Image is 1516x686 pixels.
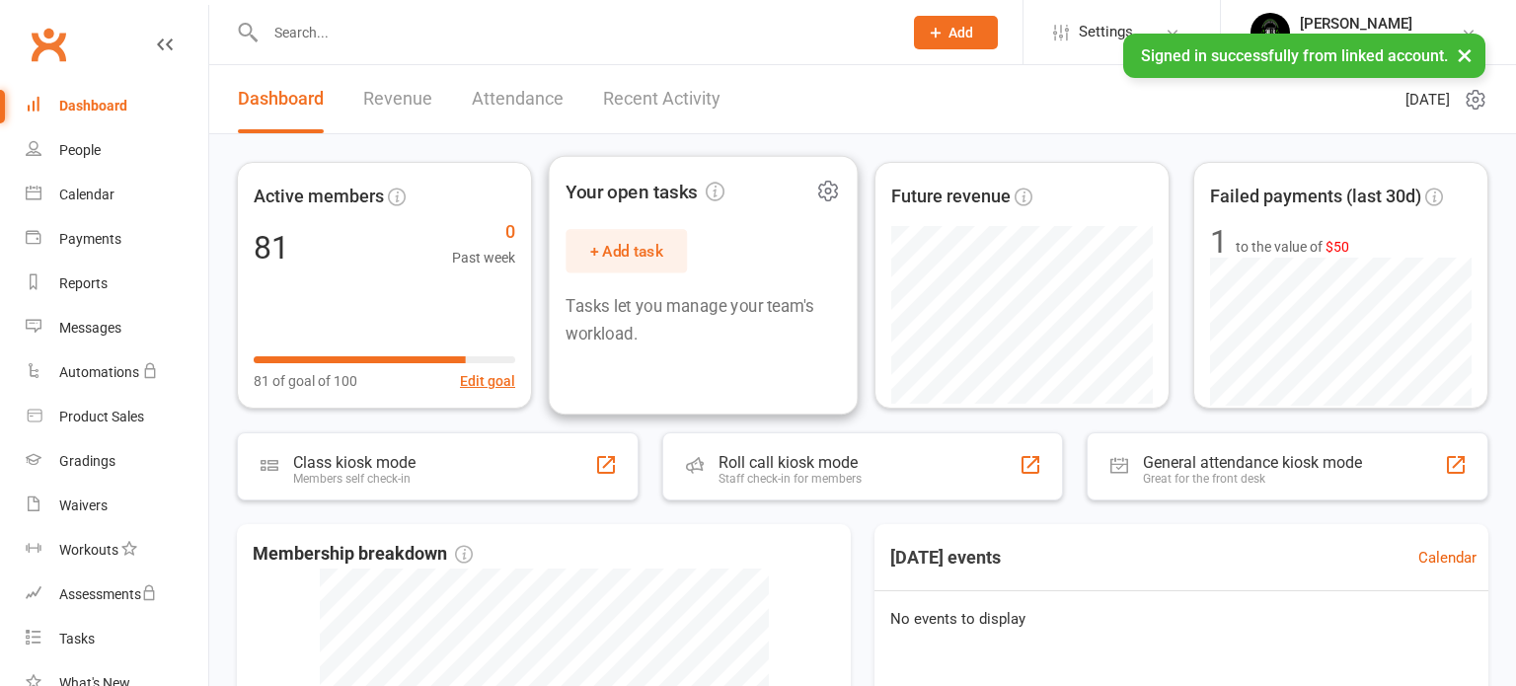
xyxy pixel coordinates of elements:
[1326,239,1349,255] span: $50
[1141,46,1448,65] span: Signed in successfully from linked account.
[363,65,432,133] a: Revenue
[1210,226,1228,258] div: 1
[293,453,416,472] div: Class kiosk mode
[59,187,114,202] div: Calendar
[26,484,208,528] a: Waivers
[948,25,973,40] span: Add
[452,218,515,247] span: 0
[1251,13,1290,52] img: thumb_image1716960047.png
[460,370,515,392] button: Edit goal
[566,177,724,206] span: Your open tasks
[452,247,515,268] span: Past week
[1079,10,1133,54] span: Settings
[1210,183,1421,211] span: Failed payments (last 30d)
[26,128,208,173] a: People
[253,540,473,569] span: Membership breakdown
[26,173,208,217] a: Calendar
[603,65,720,133] a: Recent Activity
[1143,472,1362,486] div: Great for the front desk
[59,497,108,513] div: Waivers
[874,540,1017,575] h3: [DATE] events
[59,98,127,114] div: Dashboard
[867,591,1496,647] div: No events to display
[26,528,208,572] a: Workouts
[26,306,208,350] a: Messages
[254,232,289,264] div: 81
[26,84,208,128] a: Dashboard
[238,65,324,133] a: Dashboard
[1300,33,1430,50] div: Soi 18 Muaythai Gym
[1405,88,1450,112] span: [DATE]
[59,275,108,291] div: Reports
[59,231,121,247] div: Payments
[26,217,208,262] a: Payments
[260,19,888,46] input: Search...
[1418,546,1477,570] a: Calendar
[472,65,564,133] a: Attendance
[59,631,95,647] div: Tasks
[1236,236,1349,258] span: to the value of
[26,617,208,661] a: Tasks
[254,183,384,211] span: Active members
[59,409,144,424] div: Product Sales
[59,364,139,380] div: Automations
[254,370,357,392] span: 81 of goal of 100
[1300,15,1430,33] div: [PERSON_NAME]
[891,183,1011,211] span: Future revenue
[566,293,840,346] p: Tasks let you manage your team's workload.
[719,453,862,472] div: Roll call kiosk mode
[26,572,208,617] a: Assessments
[59,586,157,602] div: Assessments
[26,395,208,439] a: Product Sales
[26,350,208,395] a: Automations
[293,472,416,486] div: Members self check-in
[59,542,118,558] div: Workouts
[719,472,862,486] div: Staff check-in for members
[24,20,73,69] a: Clubworx
[59,142,101,158] div: People
[1143,453,1362,472] div: General attendance kiosk mode
[914,16,998,49] button: Add
[566,229,687,272] button: + Add task
[1447,34,1482,76] button: ×
[26,262,208,306] a: Reports
[59,320,121,336] div: Messages
[26,439,208,484] a: Gradings
[59,453,115,469] div: Gradings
